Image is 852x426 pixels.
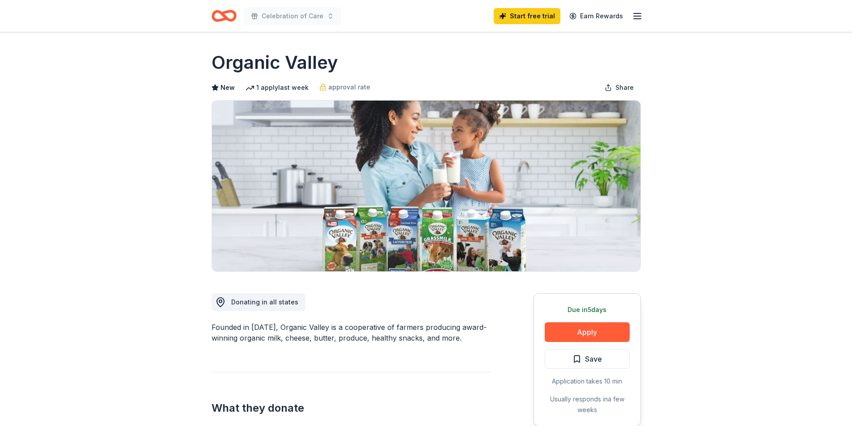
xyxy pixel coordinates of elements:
div: Due in 5 days [545,304,630,315]
img: Image for Organic Valley [212,101,640,271]
div: Application takes 10 min [545,376,630,387]
span: Save [585,353,602,365]
div: Usually responds in a few weeks [545,394,630,415]
div: Founded in [DATE], Organic Valley is a cooperative of farmers producing award-winning organic mil... [212,322,491,343]
button: Apply [545,322,630,342]
span: approval rate [328,82,370,93]
span: Share [615,82,634,93]
a: Start free trial [494,8,560,24]
button: Celebration of Care [244,7,341,25]
a: approval rate [319,82,370,93]
span: Celebration of Care [262,11,323,21]
span: New [220,82,235,93]
div: 1 apply last week [246,82,309,93]
a: Home [212,5,237,26]
h1: Organic Valley [212,50,338,75]
button: Save [545,349,630,369]
span: Donating in all states [231,298,298,306]
a: Earn Rewards [564,8,628,24]
h2: What they donate [212,401,491,415]
button: Share [598,79,641,97]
